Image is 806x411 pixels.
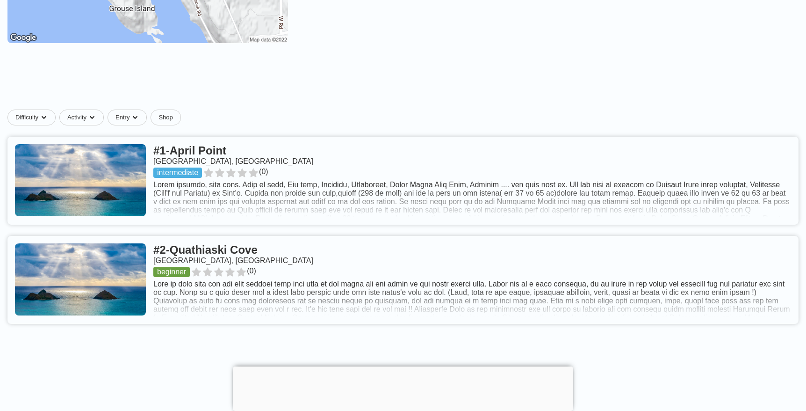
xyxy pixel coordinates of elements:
button: Difficultydropdown caret [7,110,59,125]
span: Activity [67,114,86,121]
span: Difficulty [15,114,38,121]
button: Entrydropdown caret [108,110,151,125]
img: dropdown caret [131,114,139,121]
img: dropdown caret [40,114,48,121]
iframe: Advertisement [176,60,630,102]
span: Entry [115,114,130,121]
a: Shop [151,110,180,125]
button: Activitydropdown caret [59,110,108,125]
iframe: Advertisement [233,367,573,409]
img: dropdown caret [88,114,96,121]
